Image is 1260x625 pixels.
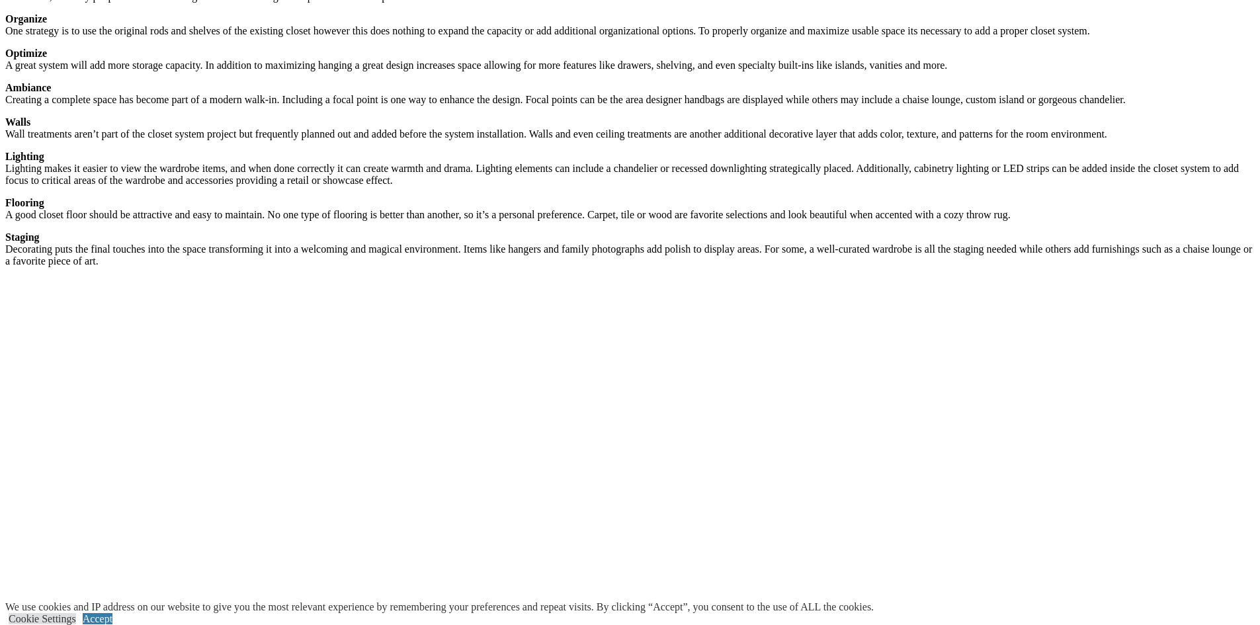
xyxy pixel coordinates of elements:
a: Accept [83,613,112,624]
div: We use cookies and IP address on our website to give you the most relevant experience by remember... [5,601,874,613]
strong: Walls [5,116,30,128]
strong: Ambiance [5,82,51,93]
p: A great system will add more storage capacity. In addition to maximizing hanging a great design i... [5,48,1255,71]
strong: Lighting [5,151,44,162]
p: Creating a complete space has become part of a modern walk-in. Including a focal point is one way... [5,82,1255,106]
strong: Staging [5,231,40,243]
p: A good closet floor should be attractive and easy to maintain. No one type of flooring is better ... [5,197,1255,221]
strong: Organize [5,13,47,24]
p: Lighting makes it easier to view the wardrobe items, and when done correctly it can create warmth... [5,151,1255,187]
strong: Optimize [5,48,47,59]
p: Decorating puts the final touches into the space transforming it into a welcoming and magical env... [5,231,1255,267]
a: Cookie Settings [9,613,76,624]
p: One strategy is to use the original rods and shelves of the existing closet however this does not... [5,13,1255,37]
strong: Flooring [5,197,44,208]
p: Wall treatments aren’t part of the closet system project but frequently planned out and added bef... [5,116,1255,140]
